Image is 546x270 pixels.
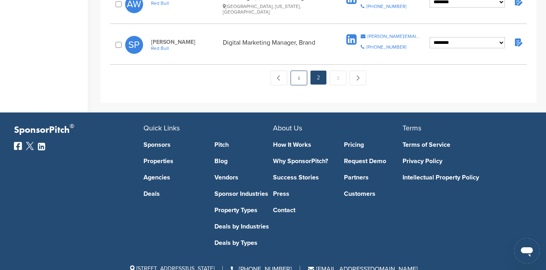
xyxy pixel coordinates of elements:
a: Intellectual Property Policy [403,174,520,181]
a: Pricing [344,142,403,148]
a: Privacy Policy [403,158,520,164]
div: [PHONE_NUMBER] [366,4,407,9]
iframe: Button to launch messaging window [514,238,540,264]
a: Terms of Service [403,142,520,148]
p: SponsorPitch [14,124,143,136]
a: Red Bull [151,45,219,51]
a: 3 [330,71,346,85]
a: Agencies [143,174,202,181]
a: Contact [273,207,332,213]
div: [PERSON_NAME][EMAIL_ADDRESS][PERSON_NAME][DOMAIN_NAME] [367,34,420,39]
img: Twitter [26,142,34,150]
a: Blog [214,158,273,164]
a: Sponsor Industries [214,191,273,197]
a: Vendors [214,174,273,181]
em: 2 [310,71,326,85]
a: 1 [291,71,307,85]
a: Deals [143,191,202,197]
img: Notes fill [513,37,523,47]
span: ® [70,121,74,131]
a: Request Demo [344,158,403,164]
a: Properties [143,158,202,164]
span: [PERSON_NAME] [151,39,219,45]
img: Facebook [14,142,22,150]
a: Customers [344,191,403,197]
a: Pitch [214,142,273,148]
span: SP [125,36,143,54]
a: Sponsors [143,142,202,148]
div: [GEOGRAPHIC_DATA], [US_STATE], [GEOGRAPHIC_DATA] [223,4,329,15]
a: Red Bull [151,0,219,6]
a: Partners [344,174,403,181]
div: [PHONE_NUMBER] [366,45,407,49]
div: Digital Marketing Manager, Brand [223,39,329,51]
span: About Us [273,124,302,132]
a: Next → [350,71,366,85]
a: ← Previous [271,71,287,85]
a: Property Types [214,207,273,213]
a: Success Stories [273,174,332,181]
a: Press [273,191,332,197]
span: Quick Links [143,124,180,132]
span: Terms [403,124,421,132]
a: Why SponsorPitch? [273,158,332,164]
a: Deals by Types [214,240,273,246]
a: Deals by Industries [214,223,273,230]
a: How It Works [273,142,332,148]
